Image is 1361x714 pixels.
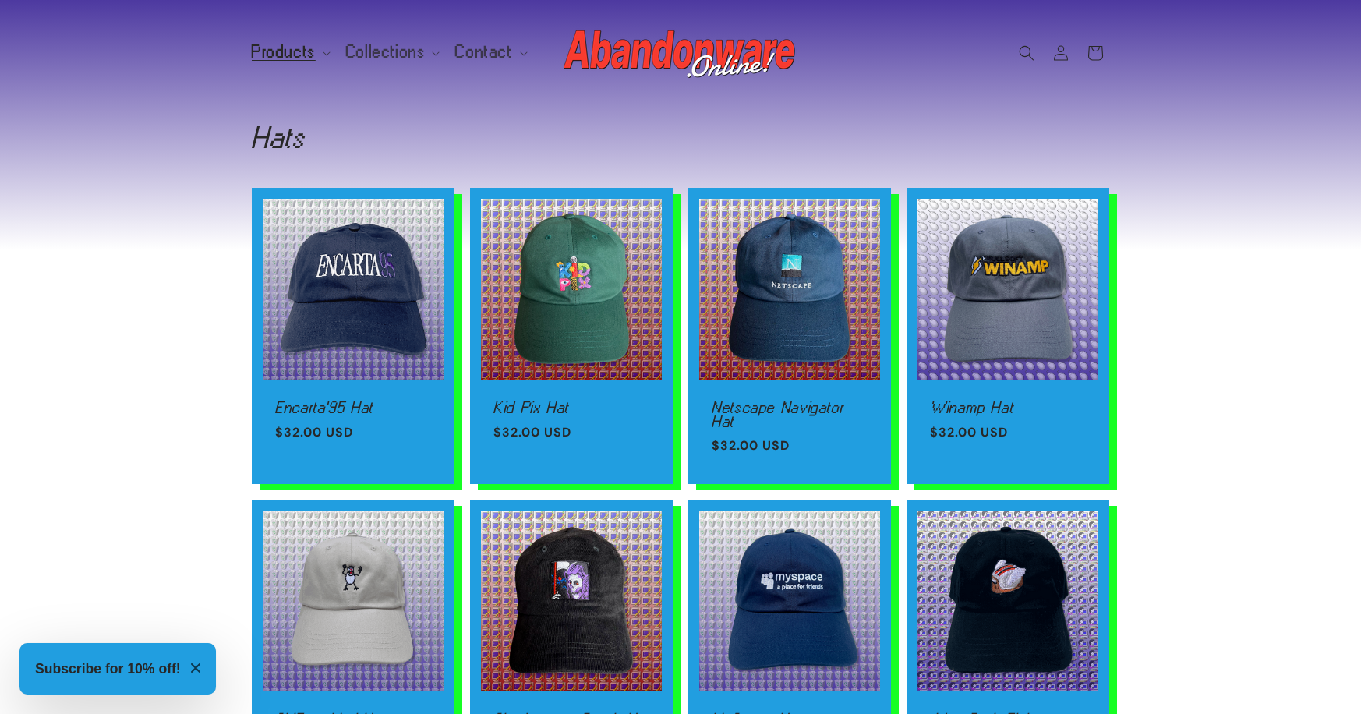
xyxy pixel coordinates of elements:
[712,401,868,428] a: Netscape Navigator Hat
[558,16,804,90] a: Abandonware
[346,45,426,59] span: Collections
[930,401,1086,415] a: Winamp Hat
[446,36,533,69] summary: Contact
[337,36,447,69] summary: Collections
[252,45,316,59] span: Products
[564,22,797,84] img: Abandonware
[242,36,337,69] summary: Products
[1009,36,1044,70] summary: Search
[455,45,512,59] span: Contact
[493,401,649,415] a: Kid Pix Hat
[252,125,1109,150] h1: Hats
[275,401,431,415] a: Encarta'95 Hat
